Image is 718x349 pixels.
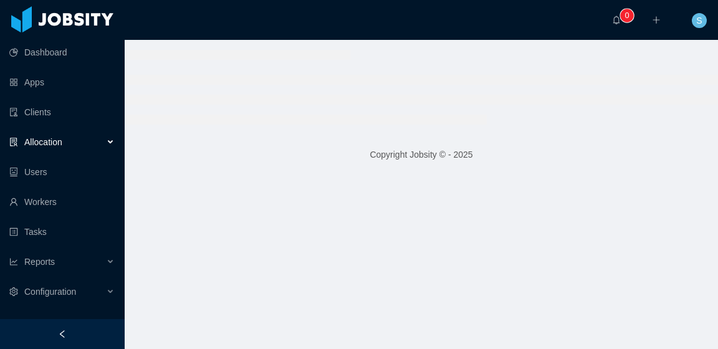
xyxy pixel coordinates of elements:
[9,219,115,244] a: icon: profileTasks
[24,257,55,267] span: Reports
[9,100,115,125] a: icon: auditClients
[612,16,621,24] i: icon: bell
[9,138,18,146] i: icon: solution
[9,287,18,296] i: icon: setting
[652,16,661,24] i: icon: plus
[9,40,115,65] a: icon: pie-chartDashboard
[9,189,115,214] a: icon: userWorkers
[24,287,76,297] span: Configuration
[9,257,18,266] i: icon: line-chart
[24,137,62,147] span: Allocation
[621,9,633,22] sup: 0
[125,133,718,176] footer: Copyright Jobsity © - 2025
[696,13,702,28] span: S
[9,70,115,95] a: icon: appstoreApps
[9,160,115,184] a: icon: robotUsers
